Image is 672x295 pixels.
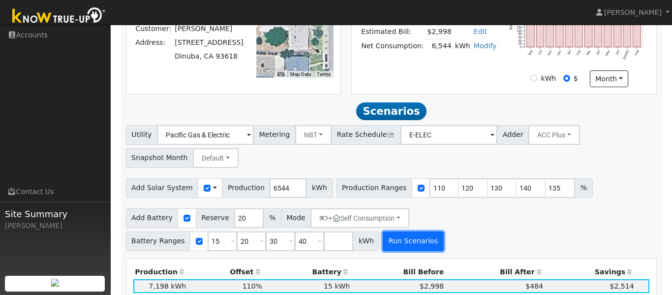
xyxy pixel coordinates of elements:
[360,39,426,53] td: Net Consumption:
[317,71,331,77] a: Terms (opens in new tab)
[497,125,529,145] span: Adder
[126,178,199,198] span: Add Solar System
[563,75,570,82] input: $
[353,231,379,251] span: kWh
[360,25,426,39] td: Estimated Bill:
[420,282,444,290] span: $2,998
[528,49,534,56] text: Sep
[528,125,580,145] button: ACC Plus
[537,10,545,47] rect: onclick=""
[557,49,562,56] text: Dec
[474,42,497,50] a: Modify
[574,73,578,84] label: $
[519,39,522,42] text: 40
[519,32,522,35] text: 80
[196,208,235,228] span: Reserve
[635,49,641,56] text: Aug
[517,22,522,26] text: 140
[586,49,591,56] text: Mar
[517,26,522,29] text: 120
[453,39,472,53] td: kWh
[566,1,574,47] rect: onclick=""
[426,39,453,53] td: 6,544
[263,208,281,228] span: %
[605,12,612,47] rect: onclick=""
[525,282,543,290] span: $484
[306,178,333,198] span: kWh
[134,35,173,49] td: Address:
[277,71,284,78] button: Keyboard shortcuts
[474,28,487,35] a: Edit
[590,70,629,87] button: month
[5,221,105,231] div: [PERSON_NAME]
[259,65,291,78] a: Open this area in Google Maps (opens a new window)
[595,15,603,47] rect: onclick=""
[520,45,522,49] text: 0
[133,265,188,279] th: Production
[547,49,552,56] text: Nov
[623,49,631,60] text: [DATE]
[331,125,401,145] span: Rate Schedule
[157,125,254,145] input: Select a Utility
[615,49,621,56] text: Jun
[519,42,522,45] text: 20
[556,4,564,47] rect: onclick=""
[264,265,352,279] th: Battery
[259,65,291,78] img: Google
[253,125,296,145] span: Metering
[5,207,105,221] span: Site Summary
[517,29,522,33] text: 100
[264,279,352,293] td: 15 kWh
[336,178,412,198] span: Production Ranges
[567,49,572,56] text: Jan
[530,75,537,82] input: kWh
[595,268,625,276] span: Savings
[576,49,581,56] text: Feb
[173,22,245,35] td: [PERSON_NAME]
[243,282,262,290] span: 110%
[352,265,446,279] th: Bill Before
[604,8,662,16] span: [PERSON_NAME]
[446,265,545,279] th: Bill After
[527,4,535,47] rect: onclick=""
[509,4,514,30] text: Estimated $
[193,148,239,168] button: Default
[222,178,270,198] span: Production
[188,265,264,279] th: Offset
[126,208,179,228] span: Add Battery
[546,12,554,47] rect: onclick=""
[614,3,622,47] rect: onclick=""
[281,208,311,228] span: Mode
[541,73,556,84] label: kWh
[173,35,245,49] td: [STREET_ADDRESS]
[290,71,311,78] button: Map Data
[575,178,592,198] span: %
[7,5,111,28] img: Know True-Up
[400,125,497,145] input: Select a Rate Schedule
[519,35,522,39] text: 60
[426,25,453,39] td: $2,998
[310,208,409,228] button: +Self Consumption
[51,279,59,287] img: retrieve
[295,125,332,145] button: NBT
[126,231,191,251] span: Battery Ranges
[173,49,245,63] td: Dinuba, CA 93618
[585,10,593,47] rect: onclick=""
[126,125,158,145] span: Utility
[134,22,173,35] td: Customer:
[605,49,611,57] text: May
[383,231,443,251] button: Run Scenarios
[576,11,583,47] rect: onclick=""
[356,102,427,120] span: Scenarios
[126,148,194,168] span: Snapshot Month
[610,282,634,290] span: $2,514
[133,279,188,293] td: 7,198 kWh
[596,49,601,55] text: Apr
[538,49,543,55] text: Oct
